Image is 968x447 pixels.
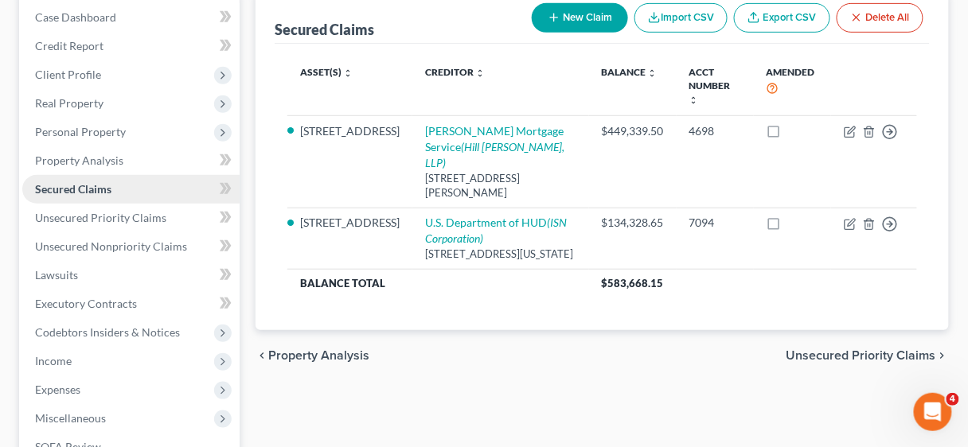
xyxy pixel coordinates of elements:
[35,239,187,253] span: Unsecured Nonpriority Claims
[35,325,180,339] span: Codebtors Insiders & Notices
[532,3,628,33] button: New Claim
[425,124,564,169] a: [PERSON_NAME] Mortgage Service(Hill [PERSON_NAME], LLP)
[22,204,240,232] a: Unsecured Priority Claims
[602,66,658,78] a: Balance unfold_more
[256,349,369,362] button: chevron_left Property Analysis
[35,154,123,167] span: Property Analysis
[786,349,949,362] button: Unsecured Priority Claims chevron_right
[602,215,664,231] div: $134,328.65
[425,216,567,245] a: U.S. Department of HUD(ISN Corporation)
[634,3,728,33] button: Import CSV
[914,393,952,431] iframe: Intercom live chat
[35,10,116,24] span: Case Dashboard
[35,68,101,81] span: Client Profile
[425,140,564,169] i: (Hill [PERSON_NAME], LLP)
[786,349,936,362] span: Unsecured Priority Claims
[35,96,103,110] span: Real Property
[287,269,589,297] th: Balance Total
[275,20,374,39] div: Secured Claims
[425,171,576,200] div: [STREET_ADDRESS][PERSON_NAME]
[300,215,400,231] li: [STREET_ADDRESS]
[689,66,731,105] a: Acct Number unfold_more
[22,290,240,318] a: Executory Contracts
[734,3,830,33] a: Export CSV
[22,32,240,60] a: Credit Report
[35,211,166,224] span: Unsecured Priority Claims
[35,354,72,367] span: Income
[425,247,576,262] div: [STREET_ADDRESS][US_STATE]
[22,3,240,32] a: Case Dashboard
[22,261,240,290] a: Lawsuits
[35,182,111,196] span: Secured Claims
[602,277,664,290] span: $583,668.15
[648,68,658,78] i: unfold_more
[35,383,80,396] span: Expenses
[22,146,240,175] a: Property Analysis
[754,56,831,116] th: Amended
[689,215,741,231] div: 7094
[475,68,485,78] i: unfold_more
[22,232,240,261] a: Unsecured Nonpriority Claims
[35,39,103,52] span: Credit Report
[35,411,106,425] span: Miscellaneous
[35,297,137,310] span: Executory Contracts
[35,268,78,282] span: Lawsuits
[947,393,959,406] span: 4
[602,123,664,139] div: $449,339.50
[35,125,126,138] span: Personal Property
[256,349,268,362] i: chevron_left
[837,3,923,33] button: Delete All
[343,68,353,78] i: unfold_more
[268,349,369,362] span: Property Analysis
[425,66,485,78] a: Creditor unfold_more
[22,175,240,204] a: Secured Claims
[300,66,353,78] a: Asset(s) unfold_more
[936,349,949,362] i: chevron_right
[689,123,741,139] div: 4698
[689,95,699,105] i: unfold_more
[300,123,400,139] li: [STREET_ADDRESS]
